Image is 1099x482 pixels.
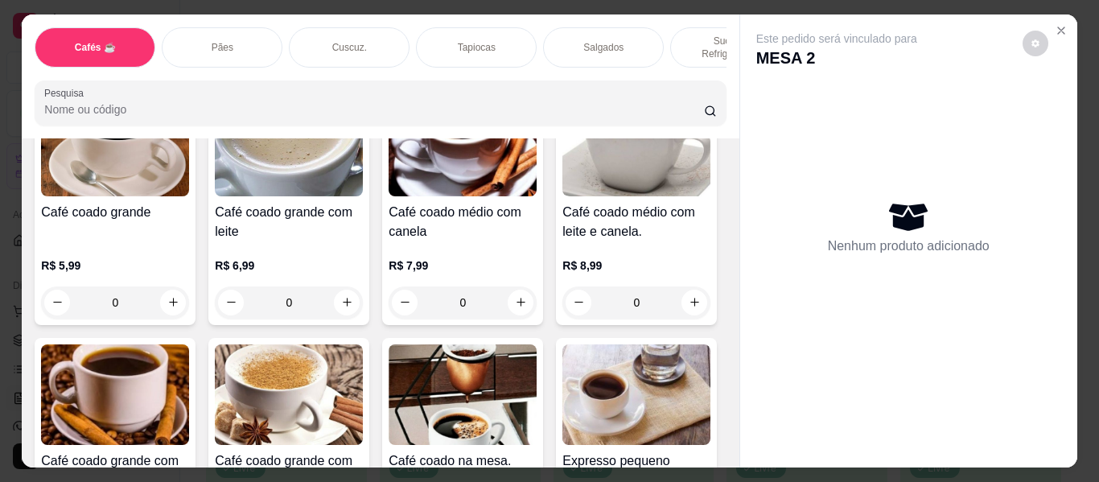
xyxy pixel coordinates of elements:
p: Tapiocas [458,41,496,54]
p: Salgados [583,41,624,54]
button: increase-product-quantity [334,290,360,315]
h4: Café coado médio com canela [389,203,537,241]
p: R$ 8,99 [562,257,710,274]
p: Cuscuz. [332,41,367,54]
img: product-image [389,96,537,196]
h4: Expresso pequeno [562,451,710,471]
input: Pesquisa [44,101,704,117]
p: R$ 5,99 [41,257,189,274]
p: MESA 2 [756,47,917,69]
img: product-image [41,344,189,445]
img: product-image [389,344,537,445]
p: Pães [212,41,233,54]
p: R$ 6,99 [215,257,363,274]
img: product-image [562,96,710,196]
button: increase-product-quantity [160,290,186,315]
h4: Café coado médio com leite e canela. [562,203,710,241]
button: decrease-product-quantity [218,290,244,315]
button: increase-product-quantity [681,290,707,315]
img: product-image [215,344,363,445]
button: increase-product-quantity [508,290,533,315]
button: decrease-product-quantity [1023,31,1048,56]
p: R$ 7,99 [389,257,537,274]
p: Cafés ☕ [75,41,116,54]
label: Pesquisa [44,86,89,100]
button: decrease-product-quantity [566,290,591,315]
p: Este pedido será vinculado para [756,31,917,47]
button: decrease-product-quantity [392,290,418,315]
img: product-image [41,96,189,196]
button: decrease-product-quantity [44,290,70,315]
button: Close [1048,18,1074,43]
p: Sucos e Refrigerantes [684,35,777,60]
img: product-image [562,344,710,445]
h4: Café coado grande com leite [215,203,363,241]
h4: Café coado grande [41,203,189,222]
img: product-image [215,96,363,196]
p: Nenhum produto adicionado [828,237,990,256]
h4: Café coado na mesa. [389,451,537,471]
